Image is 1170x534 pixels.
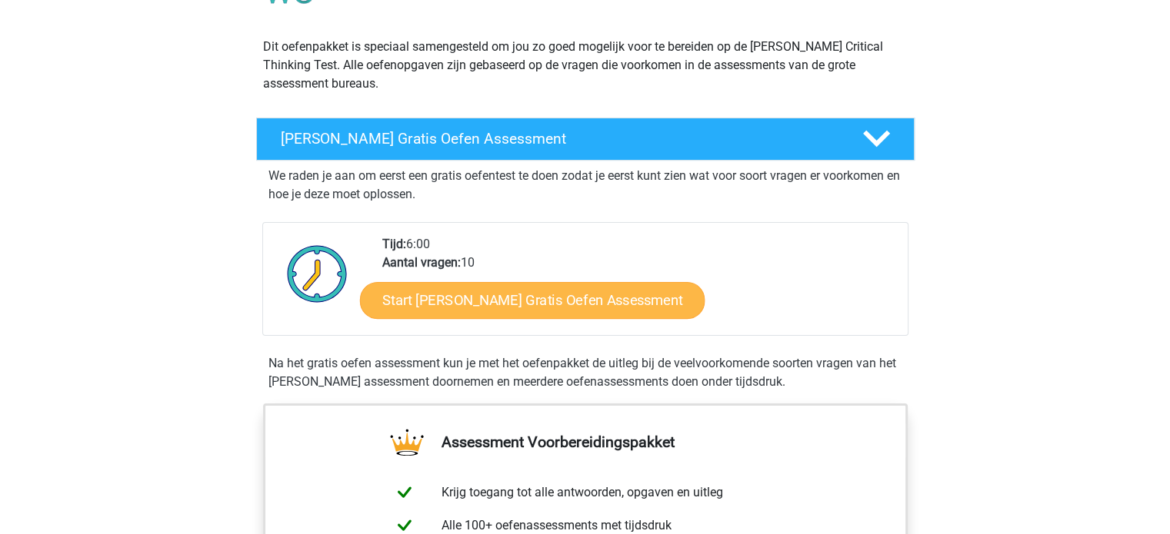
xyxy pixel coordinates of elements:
p: Dit oefenpakket is speciaal samengesteld om jou zo goed mogelijk voor te bereiden op de [PERSON_N... [263,38,908,93]
div: 6:00 10 [371,235,907,335]
h4: [PERSON_NAME] Gratis Oefen Assessment [281,130,838,148]
b: Tijd: [382,237,406,251]
div: Na het gratis oefen assessment kun je met het oefenpakket de uitleg bij de veelvoorkomende soorte... [262,354,908,391]
b: Aantal vragen: [382,255,461,270]
a: [PERSON_NAME] Gratis Oefen Assessment [250,118,921,161]
a: Start [PERSON_NAME] Gratis Oefen Assessment [360,282,705,319]
p: We raden je aan om eerst een gratis oefentest te doen zodat je eerst kunt zien wat voor soort vra... [268,167,902,204]
img: Klok [278,235,356,312]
